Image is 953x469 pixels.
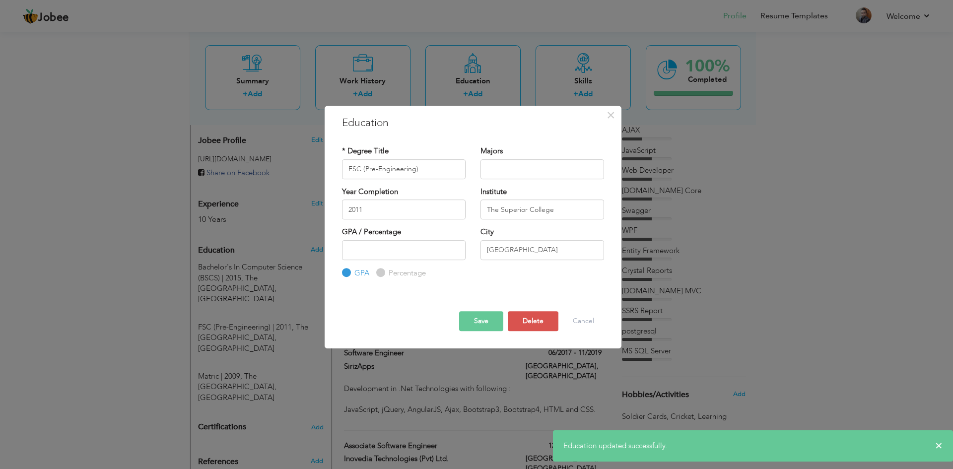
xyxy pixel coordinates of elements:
h3: Education [342,116,604,131]
button: Cancel [563,311,604,331]
label: City [480,227,494,237]
span: × [607,106,615,124]
button: Save [459,311,503,331]
label: GPA / Percentage [342,227,401,237]
button: Close [603,107,619,123]
label: Year Completion [342,187,398,197]
button: Delete [508,311,558,331]
label: Percentage [386,268,426,278]
label: * Degree Title [342,146,389,156]
span: Education updated successfully. [563,441,667,451]
div: Add your educational degree. [198,240,324,403]
label: GPA [352,268,369,278]
label: Majors [480,146,503,156]
label: Institute [480,187,507,197]
span: × [935,441,943,451]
